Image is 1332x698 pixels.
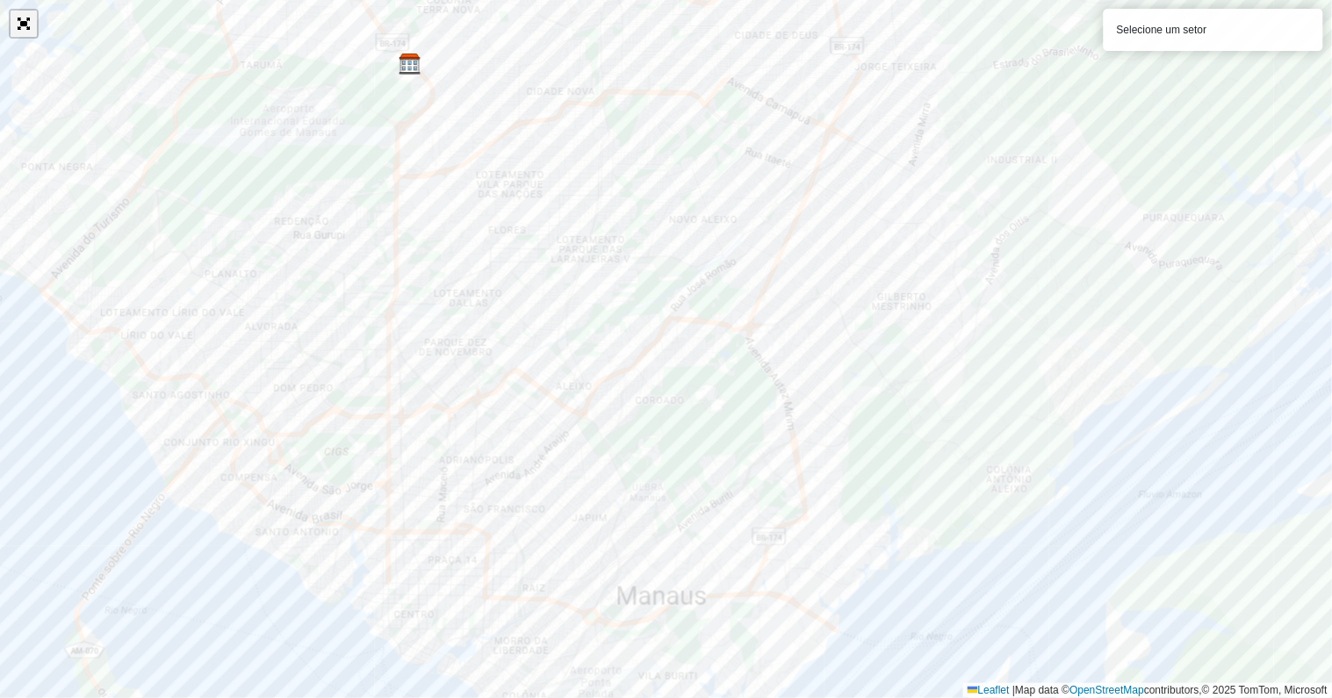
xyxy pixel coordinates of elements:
[1070,684,1145,696] a: OpenStreetMap
[968,684,1010,696] a: Leaflet
[1012,684,1015,696] span: |
[963,683,1332,698] div: Map data © contributors,© 2025 TomTom, Microsoft
[1104,9,1323,51] div: Selecione um setor
[11,11,37,37] a: Abrir mapa em tela cheia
